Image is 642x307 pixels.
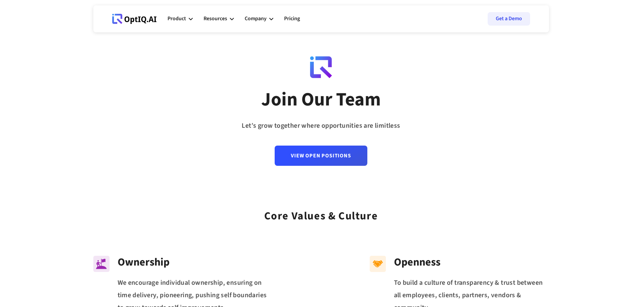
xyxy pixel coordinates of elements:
[245,9,273,29] div: Company
[394,256,549,269] div: Openness
[245,14,267,23] div: Company
[284,9,300,29] a: Pricing
[261,88,381,112] div: Join Our Team
[275,146,367,166] a: View Open Positions
[204,14,227,23] div: Resources
[112,9,157,29] a: Webflow Homepage
[488,12,530,26] a: Get a Demo
[167,14,186,23] div: Product
[118,256,273,269] div: Ownership
[264,201,378,225] div: Core values & Culture
[242,120,400,132] div: Let’s grow together where opportunities are limitless
[204,9,234,29] div: Resources
[167,9,193,29] div: Product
